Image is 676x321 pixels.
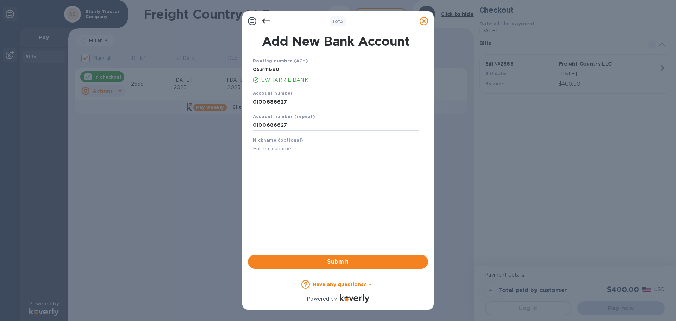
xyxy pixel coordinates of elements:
b: Routing number (ACH) [253,58,308,63]
p: Powered by [307,295,337,303]
img: Logo [340,294,369,303]
b: of 3 [333,19,343,24]
span: Submit [254,258,423,266]
b: Have any questions? [313,282,367,287]
b: Account number (repeat) [253,114,315,119]
input: Enter routing number [253,64,419,75]
b: Nickname (optional) [253,137,303,143]
b: Account number [253,91,293,96]
input: Enter account number [253,97,419,107]
p: UWHARRIE BANK [261,76,419,84]
button: Submit [248,255,428,269]
input: Enter nickname [253,144,419,154]
h1: Add New Bank Account [249,34,423,49]
input: Enter account number [253,120,419,131]
span: 1 [333,19,334,24]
